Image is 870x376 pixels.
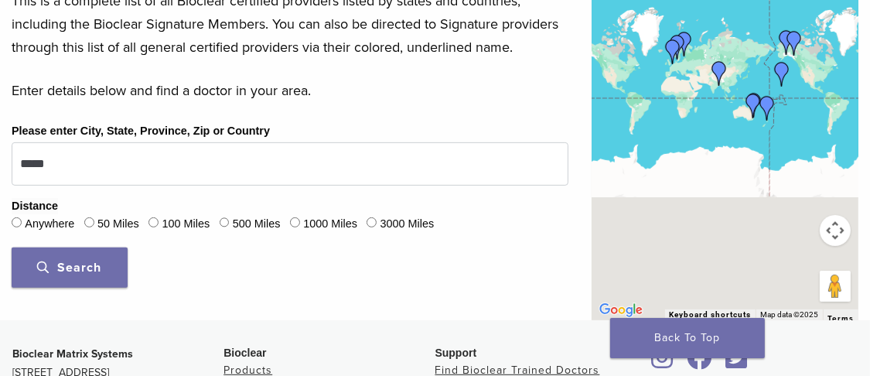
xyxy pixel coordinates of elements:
[12,123,270,140] label: Please enter City, State, Province, Zip or Country
[669,309,751,320] button: Keyboard shortcuts
[721,355,753,371] a: Bioclear
[827,314,854,323] a: Terms (opens in new tab)
[760,310,818,319] span: Map data ©2025
[380,216,435,233] label: 3000 Miles
[25,216,74,233] label: Anywhere
[162,216,210,233] label: 100 Miles
[38,260,102,275] span: Search
[774,30,799,55] div: Dr. Robert Robinson
[682,355,718,371] a: Bioclear
[672,32,697,56] div: Dr. Mikko Gustafsson
[742,93,766,118] div: Dr. Edward Boulton
[665,35,690,60] div: Dr. Johan Hagman
[12,198,58,215] legend: Distance
[782,31,807,56] div: Dr. Rosh Govindasamy
[820,215,851,246] button: Map camera controls
[97,216,139,233] label: 50 Miles
[741,94,766,118] div: Dr. Geoffrey Wan
[707,61,732,86] div: Dr. Disha Agarwal
[610,318,765,358] a: Back To Top
[595,300,647,320] a: Open this area in Google Maps (opens a new window)
[769,62,794,87] div: Dr. Kris Nip
[223,347,266,359] span: Bioclear
[12,79,568,102] p: Enter details below and find a doctor in your area.
[660,39,685,64] div: Dr. Mercedes Robles-Medina
[303,216,357,233] label: 1000 Miles
[755,96,780,121] div: kevin tims
[233,216,281,233] label: 500 Miles
[647,355,679,371] a: Bioclear
[435,347,477,359] span: Support
[595,300,647,320] img: Google
[12,248,128,288] button: Search
[820,271,851,302] button: Drag Pegman onto the map to open Street View
[12,347,133,361] strong: Bioclear Matrix Systems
